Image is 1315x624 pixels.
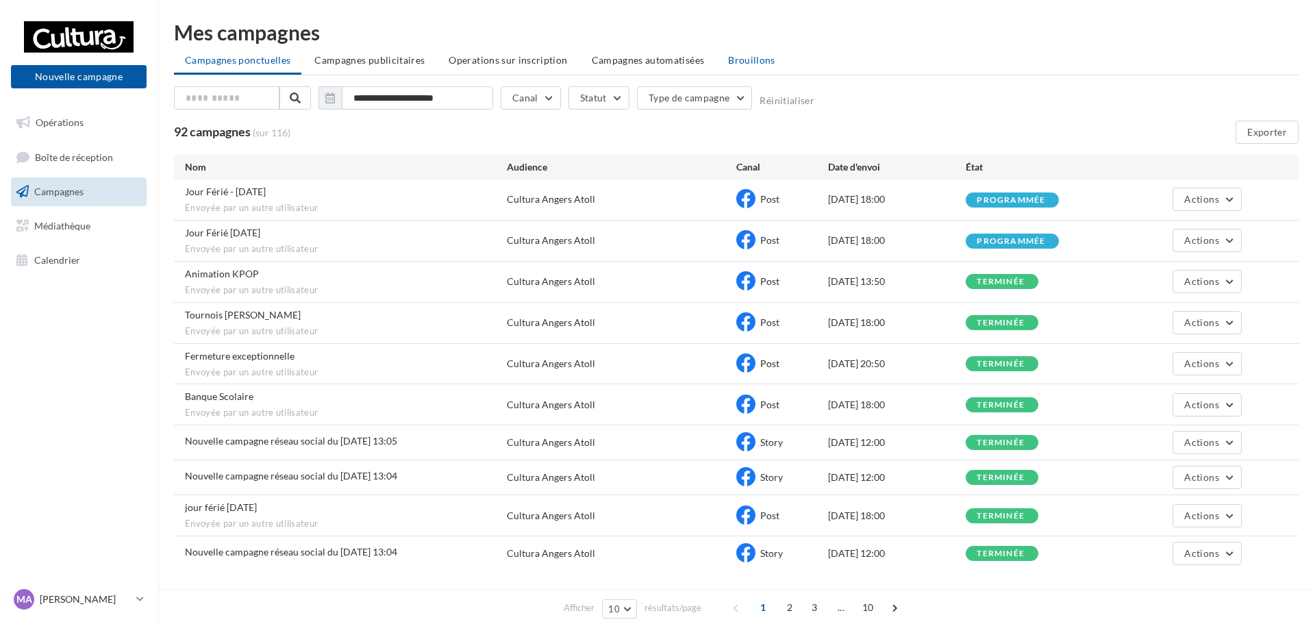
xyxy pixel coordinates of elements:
[8,142,149,172] a: Boîte de réception
[185,366,507,379] span: Envoyée par un autre utilisateur
[760,399,779,410] span: Post
[1173,188,1241,211] button: Actions
[507,275,595,288] div: Cultura Angers Atoll
[568,86,629,110] button: Statut
[185,390,253,402] span: Banque Scolaire
[507,192,595,206] div: Cultura Angers Atoll
[185,309,301,321] span: Tournois Mario Kart
[185,160,507,174] div: Nom
[828,275,966,288] div: [DATE] 13:50
[449,54,567,66] span: Operations sur inscription
[507,398,595,412] div: Cultura Angers Atoll
[507,316,595,329] div: Cultura Angers Atoll
[564,601,594,614] span: Afficher
[760,95,814,106] button: Réinitialiser
[40,592,131,606] p: [PERSON_NAME]
[1173,352,1241,375] button: Actions
[507,234,595,247] div: Cultura Angers Atoll
[35,151,113,162] span: Boîte de réception
[1173,504,1241,527] button: Actions
[185,202,507,214] span: Envoyée par un autre utilisateur
[1173,270,1241,293] button: Actions
[1184,234,1218,246] span: Actions
[1173,431,1241,454] button: Actions
[977,512,1025,521] div: terminée
[185,501,257,513] span: jour férié 15 aout
[185,243,507,255] span: Envoyée par un autre utilisateur
[1184,547,1218,559] span: Actions
[36,116,84,128] span: Opérations
[760,547,783,559] span: Story
[34,186,84,197] span: Campagnes
[185,284,507,297] span: Envoyée par un autre utilisateur
[185,186,266,197] span: Jour Férié - 11 Novembre
[185,325,507,338] span: Envoyée par un autre utilisateur
[253,126,290,140] span: (sur 116)
[185,470,397,482] span: Nouvelle campagne réseau social du 13-08-2025 13:04
[1184,316,1218,328] span: Actions
[1184,358,1218,369] span: Actions
[34,220,90,232] span: Médiathèque
[828,160,966,174] div: Date d'envoi
[857,597,879,619] span: 10
[644,601,701,614] span: résultats/page
[779,597,801,619] span: 2
[828,192,966,206] div: [DATE] 18:00
[507,160,736,174] div: Audience
[828,316,966,329] div: [DATE] 18:00
[11,65,147,88] button: Nouvelle campagne
[1173,393,1241,416] button: Actions
[185,435,397,447] span: Nouvelle campagne réseau social du 13-08-2025 13:05
[977,549,1025,558] div: terminée
[1173,542,1241,565] button: Actions
[966,160,1103,174] div: État
[1184,193,1218,205] span: Actions
[1184,399,1218,410] span: Actions
[760,436,783,448] span: Story
[977,473,1025,482] div: terminée
[507,471,595,484] div: Cultura Angers Atoll
[637,86,753,110] button: Type de campagne
[1184,471,1218,483] span: Actions
[828,357,966,371] div: [DATE] 20:50
[1184,275,1218,287] span: Actions
[830,597,852,619] span: ...
[977,438,1025,447] div: terminée
[602,599,637,619] button: 10
[828,436,966,449] div: [DATE] 12:00
[760,316,779,328] span: Post
[1236,121,1299,144] button: Exporter
[314,54,425,66] span: Campagnes publicitaires
[507,509,595,523] div: Cultura Angers Atoll
[174,124,251,139] span: 92 campagnes
[11,586,147,612] a: MA [PERSON_NAME]
[185,518,507,530] span: Envoyée par un autre utilisateur
[507,436,595,449] div: Cultura Angers Atoll
[828,234,966,247] div: [DATE] 18:00
[1173,229,1241,252] button: Actions
[34,253,80,265] span: Calendrier
[977,277,1025,286] div: terminée
[828,509,966,523] div: [DATE] 18:00
[16,592,32,606] span: MA
[828,547,966,560] div: [DATE] 12:00
[185,227,260,238] span: Jour Férié 1er Novembre
[507,547,595,560] div: Cultura Angers Atoll
[1173,311,1241,334] button: Actions
[185,407,507,419] span: Envoyée par un autre utilisateur
[760,193,779,205] span: Post
[728,54,775,66] span: Brouillons
[185,350,295,362] span: Fermeture exceptionnelle
[507,357,595,371] div: Cultura Angers Atoll
[803,597,825,619] span: 3
[977,319,1025,327] div: terminée
[174,22,1299,42] div: Mes campagnes
[1184,510,1218,521] span: Actions
[1173,466,1241,489] button: Actions
[760,510,779,521] span: Post
[501,86,561,110] button: Canal
[8,246,149,275] a: Calendrier
[760,234,779,246] span: Post
[828,398,966,412] div: [DATE] 18:00
[8,177,149,206] a: Campagnes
